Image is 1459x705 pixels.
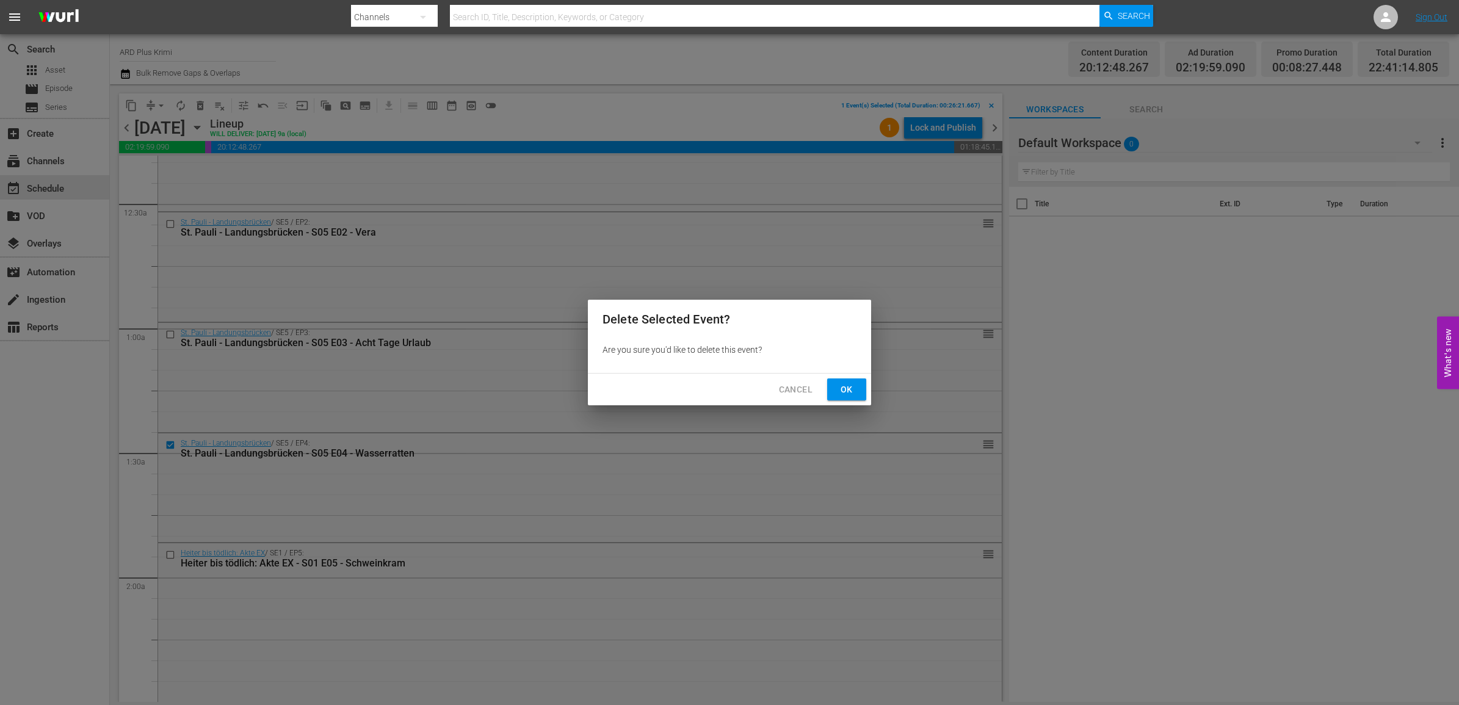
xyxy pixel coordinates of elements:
a: Sign Out [1416,12,1447,22]
img: ans4CAIJ8jUAAAAAAAAAAAAAAAAAAAAAAAAgQb4GAAAAAAAAAAAAAAAAAAAAAAAAJMjXAAAAAAAAAAAAAAAAAAAAAAAAgAT5G... [29,3,88,32]
button: Cancel [769,378,822,401]
span: Cancel [779,382,813,397]
span: menu [7,10,22,24]
button: Open Feedback Widget [1437,316,1459,389]
h2: Delete Selected Event? [603,309,856,329]
button: Ok [827,378,866,401]
span: Ok [837,382,856,397]
span: Search [1118,5,1150,27]
div: Are you sure you'd like to delete this event? [588,339,871,361]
